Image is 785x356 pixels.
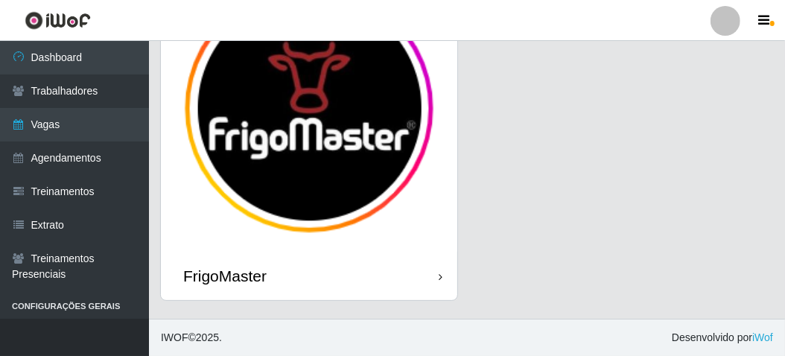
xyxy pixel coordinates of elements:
span: Desenvolvido por [672,330,773,346]
a: iWof [752,331,773,343]
img: CoreUI Logo [25,11,91,30]
span: IWOF [161,331,188,343]
div: FrigoMaster [183,267,267,285]
span: © 2025 . [161,330,222,346]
